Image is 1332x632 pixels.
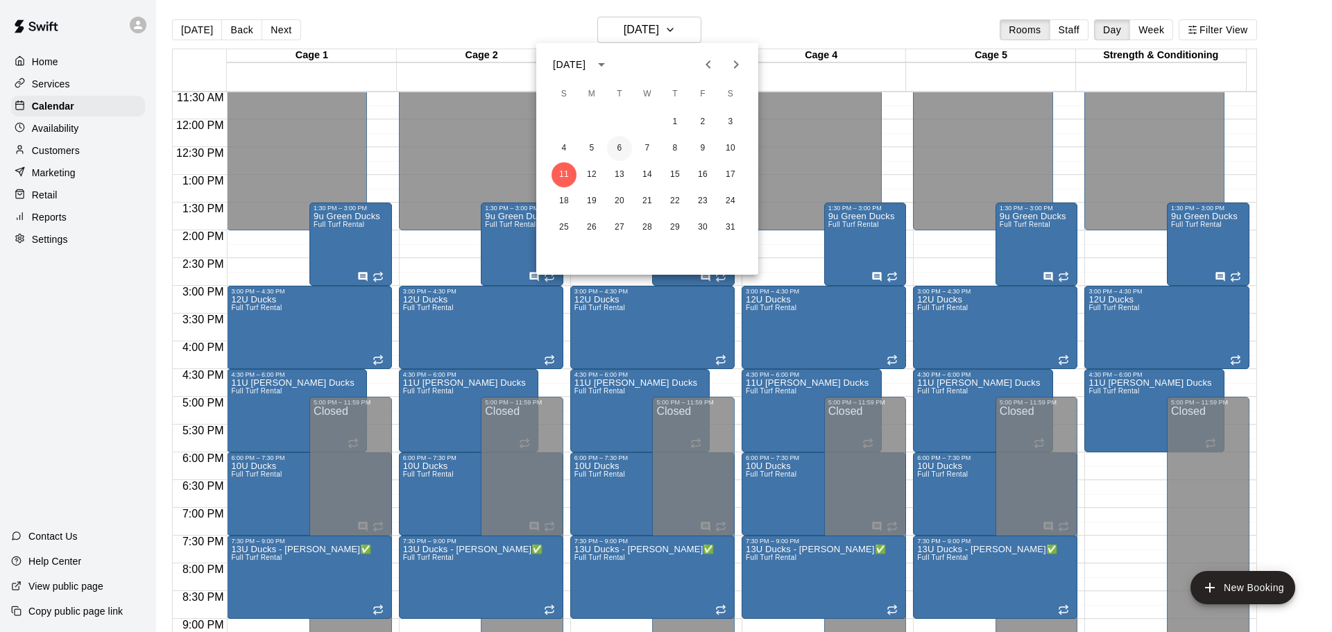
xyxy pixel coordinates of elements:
[552,80,577,108] span: Sunday
[718,80,743,108] span: Saturday
[690,110,715,135] button: 2
[607,189,632,214] button: 20
[552,162,577,187] button: 11
[690,162,715,187] button: 16
[690,215,715,240] button: 30
[718,189,743,214] button: 24
[663,215,688,240] button: 29
[607,215,632,240] button: 27
[590,53,613,76] button: calendar view is open, switch to year view
[579,162,604,187] button: 12
[607,162,632,187] button: 13
[635,80,660,108] span: Wednesday
[607,80,632,108] span: Tuesday
[690,80,715,108] span: Friday
[635,136,660,161] button: 7
[722,51,750,78] button: Next month
[663,162,688,187] button: 15
[718,215,743,240] button: 31
[690,189,715,214] button: 23
[718,110,743,135] button: 3
[663,110,688,135] button: 1
[635,189,660,214] button: 21
[607,136,632,161] button: 6
[579,189,604,214] button: 19
[635,162,660,187] button: 14
[579,80,604,108] span: Monday
[663,80,688,108] span: Thursday
[579,136,604,161] button: 5
[635,215,660,240] button: 28
[663,189,688,214] button: 22
[718,136,743,161] button: 10
[663,136,688,161] button: 8
[718,162,743,187] button: 17
[553,58,586,72] div: [DATE]
[690,136,715,161] button: 9
[579,215,604,240] button: 26
[694,51,722,78] button: Previous month
[552,189,577,214] button: 18
[552,136,577,161] button: 4
[552,215,577,240] button: 25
